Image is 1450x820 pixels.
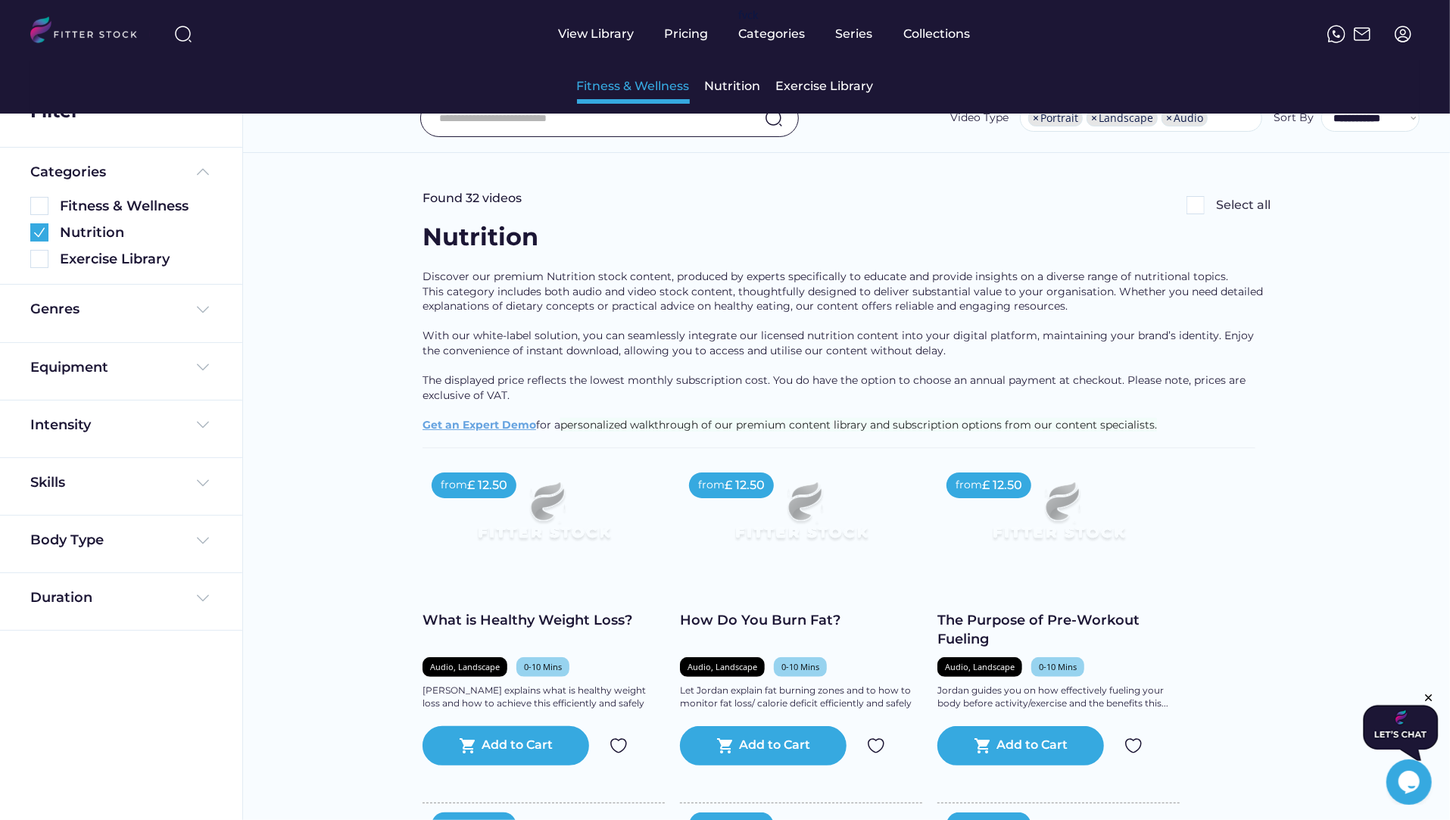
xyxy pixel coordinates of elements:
[194,416,212,434] img: Frame%20%284%29.svg
[1028,110,1083,126] li: Portrait
[739,26,806,42] div: Categories
[1386,759,1435,805] iframe: chat widget
[705,78,761,95] div: Nutrition
[423,220,574,254] div: Nutrition
[423,373,1249,402] span: The displayed price reflects the lowest monthly subscription cost. You do have the option to choo...
[30,358,108,377] div: Equipment
[174,25,192,43] img: search-normal%203.svg
[1091,113,1097,123] span: ×
[30,416,91,435] div: Intensity
[680,684,922,710] div: Let Jordan explain fat burning zones and to how to monitor fat loss/ calorie deficit efficiently ...
[423,190,522,207] div: Found 32 videos
[30,300,80,319] div: Genres
[194,163,212,181] img: Frame%20%285%29.svg
[194,358,212,376] img: Frame%20%284%29.svg
[776,78,874,95] div: Exercise Library
[836,26,874,42] div: Series
[423,418,536,432] a: Get an Expert Demo
[30,588,92,607] div: Duration
[1166,113,1172,123] span: ×
[739,8,759,23] div: fvck
[688,661,757,672] div: Audio, Landscape
[765,109,783,127] img: search-normal.svg
[962,463,1155,572] img: Frame%2079%20%281%29.svg
[467,477,507,494] div: £ 12.50
[1353,25,1371,43] img: Frame%2051.svg
[997,737,1068,755] div: Add to Cart
[194,474,212,492] img: Frame%20%284%29.svg
[60,197,212,216] div: Fitness & Wellness
[30,473,68,492] div: Skills
[194,532,212,550] img: Frame%20%284%29.svg
[30,197,48,215] img: Rectangle%205126.svg
[867,737,885,755] img: Group%201000002324.svg
[577,78,690,95] div: Fitness & Wellness
[1187,196,1205,214] img: Rectangle%205126.svg
[30,531,104,550] div: Body Type
[740,737,811,755] div: Add to Cart
[950,111,1009,126] div: Video Type
[937,611,1180,649] div: The Purpose of Pre-Workout Fueling
[30,17,150,48] img: LOGO.svg
[945,661,1015,672] div: Audio, Landscape
[447,463,641,572] img: Frame%2079%20%281%29.svg
[1162,110,1208,126] li: Audio
[60,250,212,269] div: Exercise Library
[610,737,628,755] img: Group%201000002324.svg
[725,477,765,494] div: £ 12.50
[1124,737,1143,755] img: Group%201000002324.svg
[423,611,665,630] div: What is Healthy Weight Loss?
[60,223,212,242] div: Nutrition
[781,661,819,672] div: 0-10 Mins
[956,478,982,493] div: from
[30,223,48,242] img: Group%201000002360.svg
[423,270,1271,447] div: Discover our premium Nutrition stock content, produced by experts specifically to educate and pro...
[194,589,212,607] img: Frame%20%284%29.svg
[559,26,635,42] div: View Library
[698,478,725,493] div: from
[904,26,971,42] div: Collections
[1363,691,1439,761] iframe: chat widget
[560,418,1157,432] span: personalized walkthrough of our premium content library and subscription options from our content...
[704,463,898,572] img: Frame%2079%20%281%29.svg
[194,301,212,319] img: Frame%20%284%29.svg
[1039,661,1077,672] div: 0-10 Mins
[441,478,467,493] div: from
[1216,197,1271,214] div: Select all
[430,661,500,672] div: Audio, Landscape
[680,611,922,630] div: How Do You Burn Fat?
[716,737,734,755] button: shopping_cart
[423,684,665,710] div: [PERSON_NAME] explains what is healthy weight loss and how to achieve this efficiently and safely
[30,163,106,182] div: Categories
[974,737,992,755] button: shopping_cart
[459,737,477,755] button: shopping_cart
[1327,25,1346,43] img: meteor-icons_whatsapp%20%281%29.svg
[524,661,562,672] div: 0-10 Mins
[982,477,1022,494] div: £ 12.50
[937,684,1180,710] div: Jordan guides you on how effectively fueling your body before activity/exercise and the benefits ...
[1087,110,1158,126] li: Landscape
[30,250,48,268] img: Rectangle%205126.svg
[1274,111,1314,126] div: Sort By
[665,26,709,42] div: Pricing
[482,737,553,755] div: Add to Cart
[1033,113,1039,123] span: ×
[1394,25,1412,43] img: profile-circle.svg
